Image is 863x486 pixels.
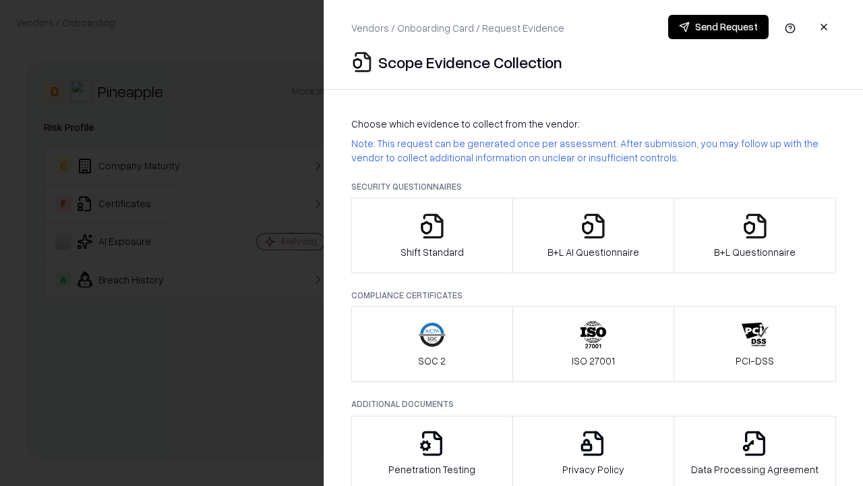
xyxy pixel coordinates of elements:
button: SOC 2 [351,306,513,382]
p: Privacy Policy [562,462,624,477]
button: B+L AI Questionnaire [512,198,675,273]
p: Compliance Certificates [351,290,836,301]
p: B+L AI Questionnaire [547,245,639,259]
p: B+L Questionnaire [714,245,796,259]
p: Additional Documents [351,398,836,410]
p: Vendors / Onboarding Card / Request Evidence [351,21,564,35]
p: Shift Standard [400,245,464,259]
p: ISO 27001 [572,354,615,368]
button: Send Request [668,15,769,39]
p: Security Questionnaires [351,181,836,192]
button: ISO 27001 [512,306,675,382]
p: Penetration Testing [388,462,475,477]
button: B+L Questionnaire [674,198,836,273]
button: Shift Standard [351,198,513,273]
p: PCI-DSS [736,354,774,368]
p: SOC 2 [418,354,446,368]
p: Note: This request can be generated once per assessment. After submission, you may follow up with... [351,136,836,165]
p: Choose which evidence to collect from the vendor: [351,117,836,131]
button: PCI-DSS [674,306,836,382]
p: Scope Evidence Collection [378,51,562,73]
p: Data Processing Agreement [691,462,819,477]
